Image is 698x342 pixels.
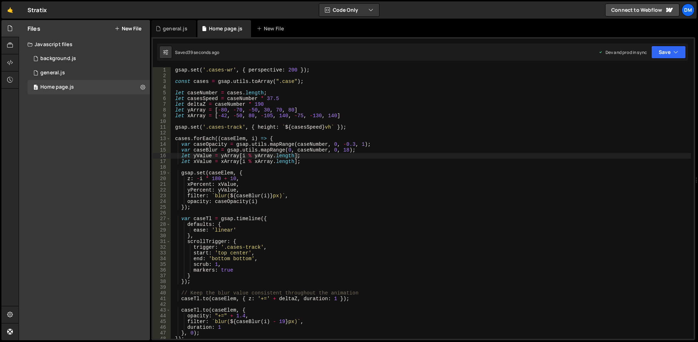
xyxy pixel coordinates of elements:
div: 12 [153,130,171,136]
div: Home page.js [40,84,74,90]
div: 15 [153,147,171,153]
div: 48 [153,336,171,342]
div: 21 [153,182,171,187]
a: Connect to Webflow [605,4,679,16]
div: 40 [153,290,171,296]
div: 41 [153,296,171,302]
div: 43 [153,307,171,313]
div: Saved [175,49,219,55]
div: 29 [153,227,171,233]
div: 8 [153,107,171,113]
div: 16575/45977.js [27,80,150,94]
div: 7 [153,101,171,107]
div: 46 [153,324,171,330]
div: 2 [153,73,171,79]
div: 39 [153,284,171,290]
div: 33 [153,250,171,256]
button: Save [651,46,686,59]
div: 37 [153,273,171,279]
div: 31 [153,239,171,244]
div: general.js [163,25,187,32]
div: 26 [153,210,171,216]
div: 24 [153,199,171,204]
div: 16 [153,153,171,159]
div: 10 [153,119,171,124]
div: 18 [153,164,171,170]
div: 38 [153,279,171,284]
div: 4 [153,84,171,90]
div: Javascript files [19,37,150,51]
div: 22 [153,187,171,193]
div: 25 [153,204,171,210]
div: 42 [153,302,171,307]
div: Dev and prod in sync [598,49,647,55]
div: background.js [40,55,76,62]
div: 45 [153,319,171,324]
div: 5 [153,90,171,96]
div: Stratix [27,6,47,14]
div: 9 [153,113,171,119]
div: 35 [153,262,171,267]
a: Dm [682,4,694,16]
button: New File [115,26,141,31]
div: 13 [153,136,171,142]
div: 36 [153,267,171,273]
span: 0 [34,85,38,91]
div: Home page.js [209,25,242,32]
div: 14 [153,142,171,147]
div: 3 [153,79,171,84]
div: 1 [153,67,171,73]
div: 16575/45802.js [27,66,150,80]
div: 39 seconds ago [188,49,219,55]
div: New File [257,25,287,32]
div: 47 [153,330,171,336]
div: 20 [153,176,171,182]
div: 32 [153,244,171,250]
div: 16575/45066.js [27,51,150,66]
div: 23 [153,193,171,199]
h2: Files [27,25,40,33]
div: 11 [153,124,171,130]
div: 27 [153,216,171,222]
div: 30 [153,233,171,239]
a: 🤙 [1,1,19,19]
div: 34 [153,256,171,262]
button: Code Only [319,4,379,16]
div: 19 [153,170,171,176]
div: 6 [153,96,171,101]
div: 28 [153,222,171,227]
div: 17 [153,159,171,164]
div: 44 [153,313,171,319]
div: general.js [40,70,65,76]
